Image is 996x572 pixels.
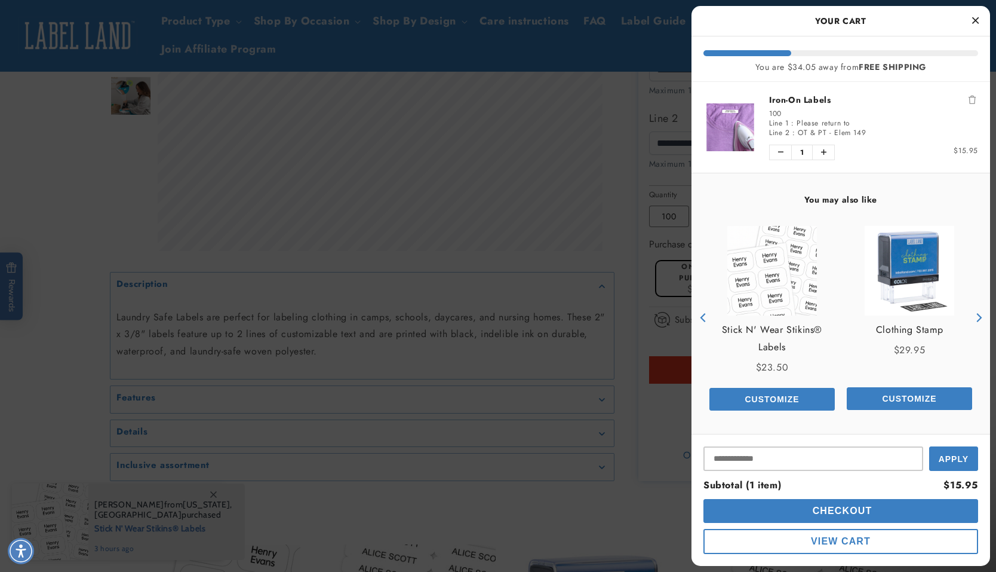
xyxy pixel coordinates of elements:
img: View Stick N' Wear Stikins® Labels [727,226,817,316]
span: : [791,118,794,129]
button: Close Cart [966,12,984,30]
div: Accessibility Menu [8,538,34,564]
button: Remove Iron-On Labels [966,94,978,106]
span: $29.95 [894,343,926,357]
a: View Stick N' Wear Stikins® Labels [709,322,835,356]
span: Checkout [810,506,872,516]
button: Add the product, Seniors Iron-On to Cart [709,388,835,411]
div: You are $34.05 away from [703,62,978,72]
img: Clothing Stamp - Label Land [865,226,954,316]
span: Customize [882,394,936,403]
button: cart [703,499,978,523]
span: Line 2 [769,127,790,138]
span: Subtotal (1 item) [703,478,781,492]
h2: Your Cart [703,12,978,30]
button: Apply [929,446,978,471]
b: FREE SHIPPING [859,61,926,73]
a: View Clothing Stamp [876,322,943,339]
li: product [703,82,978,173]
a: Iron-On Labels [769,94,978,106]
button: Gorgias live chat [6,4,42,40]
span: Line 1 [769,118,789,129]
div: product [841,214,978,422]
button: cart [703,529,978,554]
button: Decrease quantity of Iron-On Labels [770,145,791,160]
span: $15.95 [954,145,978,156]
span: OT & PT - Elem 149 [798,127,866,138]
div: $15.95 [943,477,978,494]
input: Input Discount [703,446,923,471]
img: Iron-On Labels - Label Land [703,103,757,151]
span: Customize [745,394,799,404]
button: Next [969,309,987,327]
span: Apply [939,454,969,464]
button: Add the product, Iron-On Labels to Cart [847,387,972,410]
span: : [792,127,795,138]
span: View Cart [811,536,871,546]
button: What material are the labels made of? [30,67,179,90]
span: Please return to [797,118,850,129]
div: product [703,214,841,423]
h4: You may also like [703,194,978,205]
button: Are these labels comfortable to wear? [30,33,179,56]
button: Increase quantity of Iron-On Labels [813,145,834,160]
span: 1 [791,145,813,160]
button: Previous [694,309,712,327]
span: $23.50 [756,360,789,374]
div: 100 [769,109,978,118]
